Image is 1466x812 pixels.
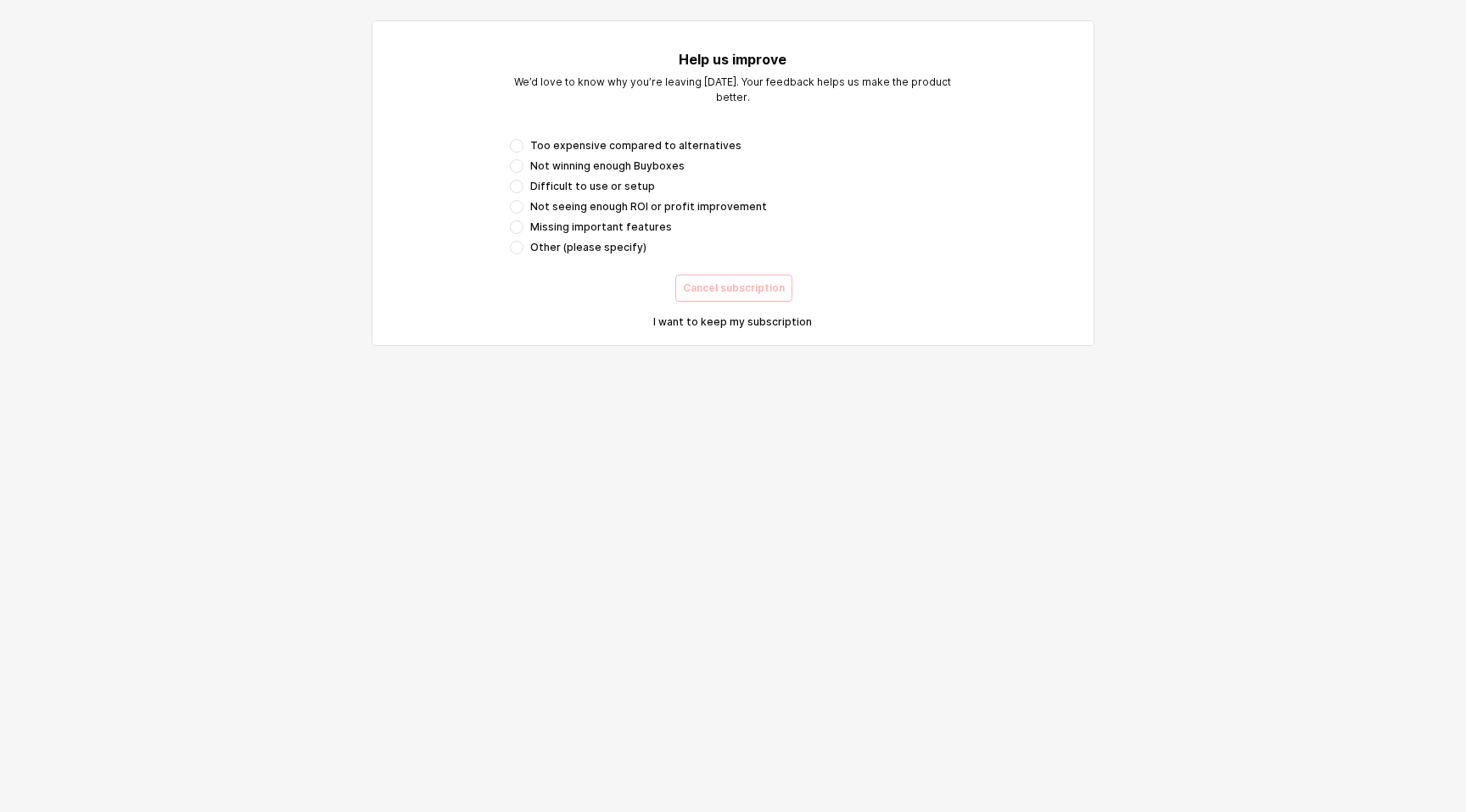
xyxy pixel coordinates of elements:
span: Too expensive compared to alternatives [530,139,741,153]
h5: Help us improve [510,51,955,68]
span: Missing important features [530,220,672,234]
span: Not winning enough Buyboxes [530,159,685,173]
p: I want to keep my subscription [653,315,812,329]
span: Difficult to use or setup [530,180,655,193]
span: Not seeing enough ROI or profit improvement [530,200,767,214]
span: Other (please specify) [530,241,646,254]
button: I want to keep my subscription [510,309,955,336]
button: Cancel subscription [675,275,792,302]
p: We’d love to know why you’re leaving [DATE]. Your feedback helps us make the product better. [510,75,955,105]
p: Cancel subscription [683,281,785,295]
